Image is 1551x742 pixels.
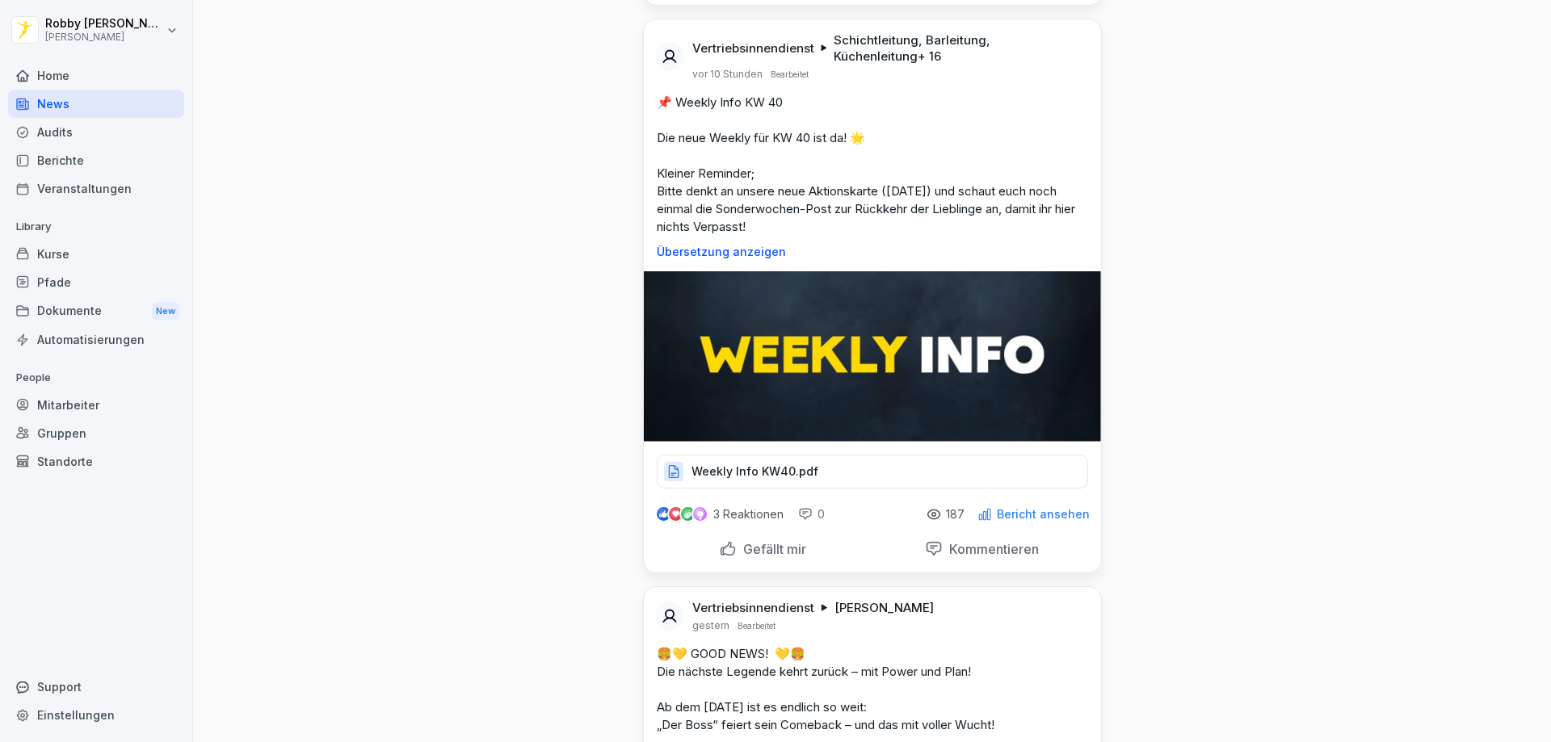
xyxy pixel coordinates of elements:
p: [PERSON_NAME] [45,31,163,43]
a: Home [8,61,184,90]
a: Kurse [8,240,184,268]
p: vor 10 Stunden [692,68,763,81]
div: 0 [798,506,825,522]
p: Vertriebsinnendienst [692,600,814,616]
p: Bearbeitet [738,619,775,632]
p: Weekly Info KW40.pdf [691,463,818,480]
p: Library [8,214,184,240]
a: Veranstaltungen [8,174,184,203]
p: 187 [946,508,965,521]
a: DokumenteNew [8,296,184,326]
p: Übersetzung anzeigen [657,245,1088,258]
p: [PERSON_NAME] [834,600,934,616]
p: Bericht ansehen [997,508,1090,521]
a: Standorte [8,447,184,476]
p: Gefällt mir [737,541,806,557]
img: love [670,508,682,520]
p: Robby [PERSON_NAME] [45,17,163,31]
img: inspiring [693,507,707,522]
p: People [8,365,184,391]
a: Gruppen [8,419,184,447]
p: Schichtleitung, Barleitung, Küchenleitung + 16 [834,32,1082,65]
a: News [8,90,184,118]
a: Pfade [8,268,184,296]
div: New [152,302,179,321]
a: Audits [8,118,184,146]
p: gestern [692,619,729,632]
img: celebrate [681,507,695,521]
img: hurarxgjk81o29w2u3u2rwsa.png [644,271,1101,442]
a: Einstellungen [8,701,184,729]
img: like [657,508,670,521]
a: Weekly Info KW40.pdf [657,468,1088,484]
div: Dokumente [8,296,184,326]
a: Mitarbeiter [8,391,184,419]
a: Automatisierungen [8,325,184,354]
p: Kommentieren [943,541,1039,557]
p: 3 Reaktionen [713,508,784,521]
a: Berichte [8,146,184,174]
p: 📌 Weekly Info KW 40 Die neue Weekly für KW 40 ist da! 🌟 Kleiner Reminder; Bitte denkt an unsere n... [657,94,1088,236]
div: Support [8,673,184,701]
p: Bearbeitet [771,68,809,81]
p: Vertriebsinnendienst [692,40,814,57]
